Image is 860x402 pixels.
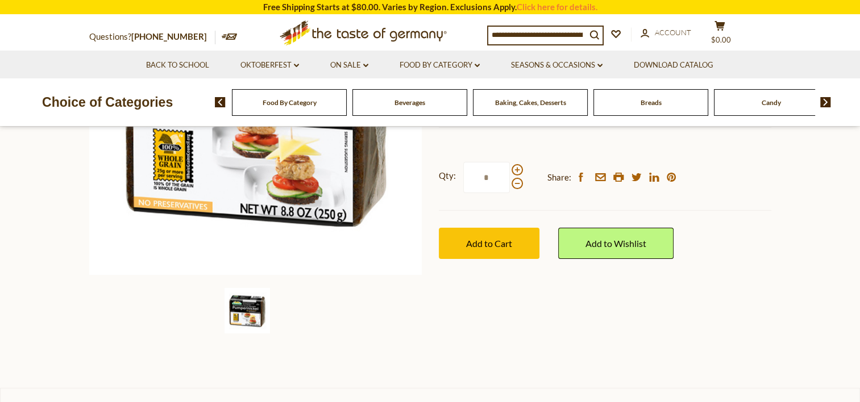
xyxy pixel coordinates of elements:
[89,30,215,44] p: Questions?
[439,228,539,259] button: Add to Cart
[641,27,691,39] a: Account
[240,59,299,72] a: Oktoberfest
[400,59,480,72] a: Food By Category
[146,59,209,72] a: Back to School
[394,98,425,107] a: Beverages
[547,170,571,185] span: Share:
[439,169,456,183] strong: Qty:
[131,31,207,41] a: [PHONE_NUMBER]
[655,28,691,37] span: Account
[634,59,713,72] a: Download Catalog
[495,98,566,107] a: Baking, Cakes, Desserts
[558,228,674,259] a: Add to Wishlist
[517,2,597,12] a: Click here for details.
[820,97,831,107] img: next arrow
[466,238,512,249] span: Add to Cart
[225,288,270,333] img: Mestemacher Westphalian Pumpernickel
[215,97,226,107] img: previous arrow
[511,59,603,72] a: Seasons & Occasions
[463,162,510,193] input: Qty:
[762,98,781,107] a: Candy
[641,98,662,107] a: Breads
[263,98,317,107] a: Food By Category
[711,35,731,44] span: $0.00
[330,59,368,72] a: On Sale
[703,20,737,49] button: $0.00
